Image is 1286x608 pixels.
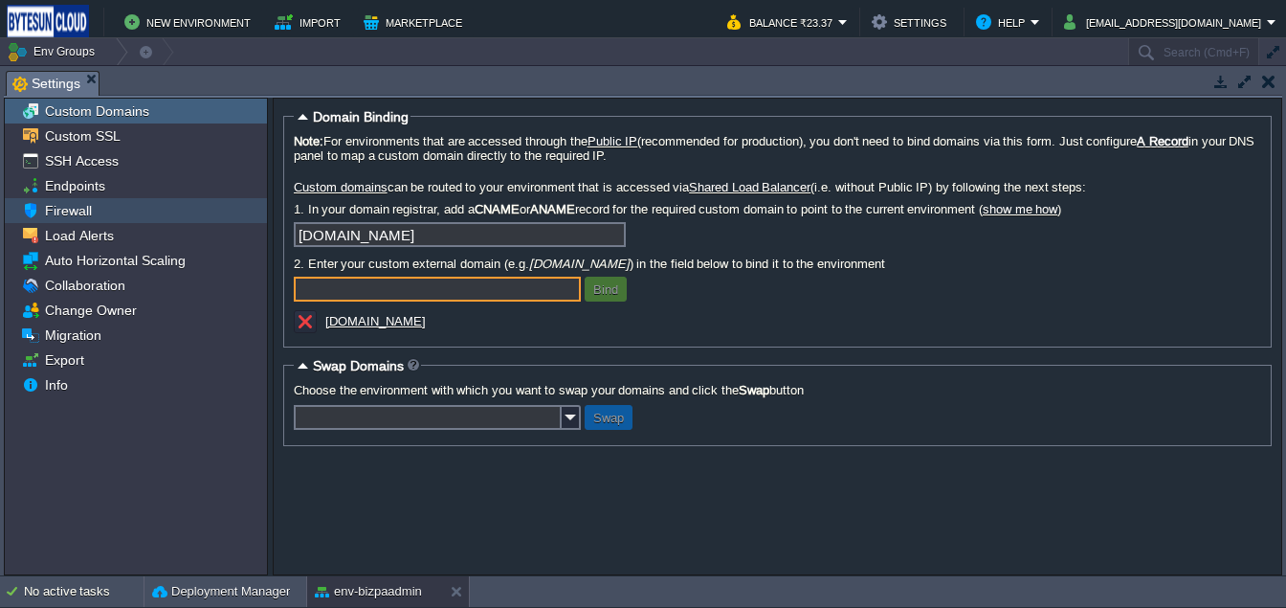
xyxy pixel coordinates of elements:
span: Domain Binding [313,109,409,124]
b: CNAME [475,202,520,216]
button: Bind [588,281,624,298]
b: ANAME [530,202,575,216]
div: No active tasks [24,576,144,607]
label: 2. Enter your custom external domain (e.g. ) in the field below to bind it to the environment [294,257,1261,271]
a: Custom Domains [41,102,152,120]
a: Custom SSL [41,127,123,145]
img: Bytesun Cloud [7,5,89,39]
label: Choose the environment with which you want to swap your domains and click the button [294,383,1261,397]
button: Env Groups [7,38,101,65]
a: SSH Access [41,152,122,169]
button: Deployment Manager [152,582,290,601]
a: Custom domains [294,180,388,194]
label: 1. In your domain registrar, add a or record for the required custom domain to point to the curre... [294,202,1261,216]
a: Migration [41,327,104,344]
a: Auto Horizontal Scaling [41,252,188,269]
a: Endpoints [41,177,108,194]
a: A Record [1137,134,1188,148]
button: Balance ₹23.37 [727,11,838,34]
label: For environments that are accessed through the (recommended for production), you don't need to bi... [294,134,1261,163]
button: env-bizpaadmin [315,582,422,601]
i: [DOMAIN_NAME] [529,257,630,271]
span: Swap Domains [313,358,404,373]
button: Settings [872,11,952,34]
label: can be routed to your environment that is accessed via (i.e. without Public IP) by following the ... [294,180,1261,194]
button: [EMAIL_ADDRESS][DOMAIN_NAME] [1064,11,1267,34]
button: New Environment [124,11,256,34]
a: Public IP [588,134,638,148]
a: Collaboration [41,277,128,294]
button: Import [275,11,346,34]
a: [DOMAIN_NAME] [325,314,426,328]
a: Info [41,376,71,394]
a: Load Alerts [41,227,117,244]
a: Change Owner [41,302,140,319]
a: Shared Load Balancer [689,180,810,194]
button: Marketplace [364,11,468,34]
b: Note: [294,134,323,148]
button: Help [976,11,1031,34]
a: Firewall [41,202,95,219]
a: show me how [983,202,1057,216]
b: Swap [739,383,769,397]
button: Swap [588,409,630,426]
span: Settings [12,72,80,96]
a: Export [41,351,87,369]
